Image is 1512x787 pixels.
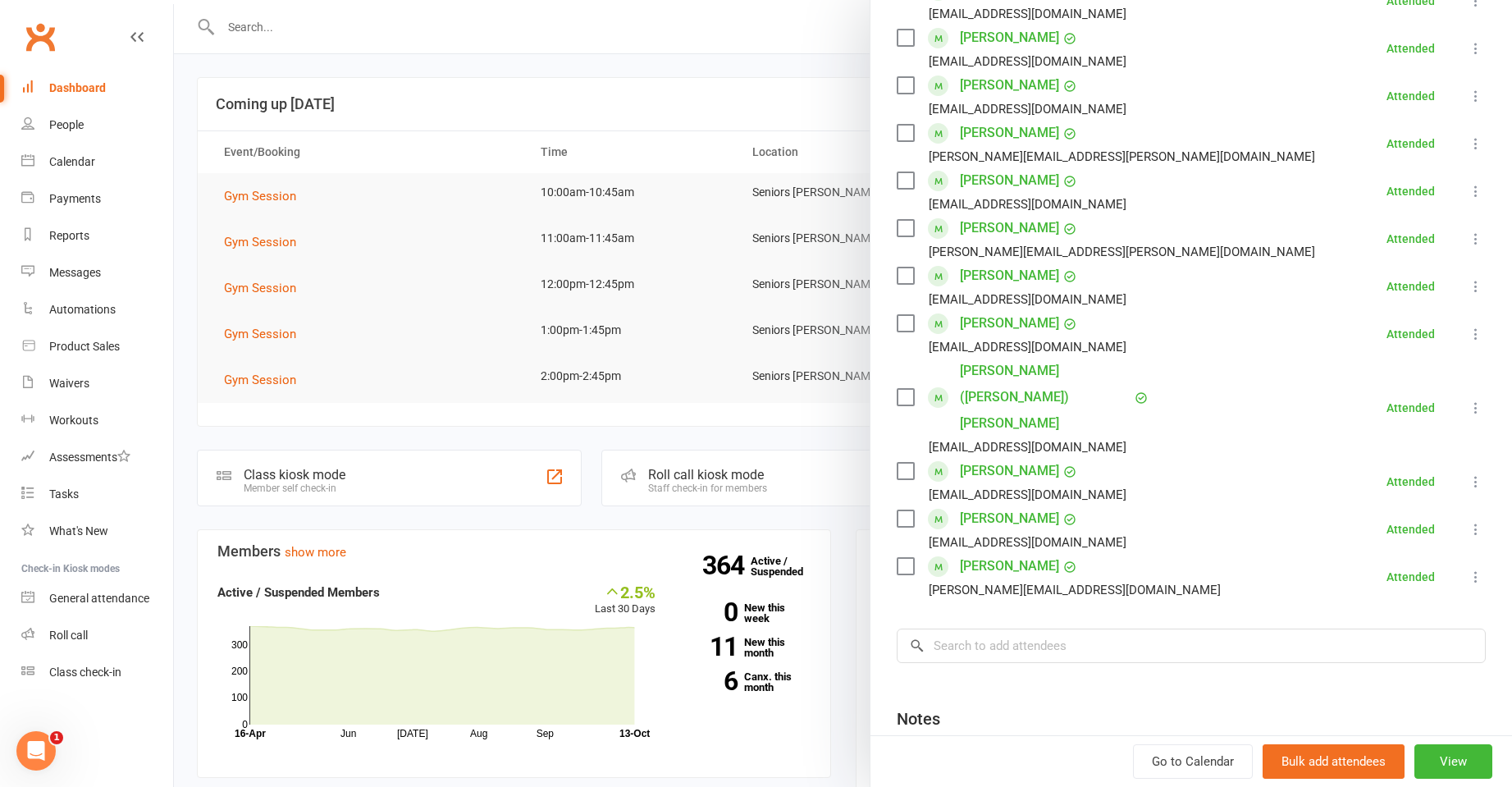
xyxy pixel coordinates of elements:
a: Payments [21,181,173,217]
a: Roll call [21,617,173,654]
div: [EMAIL_ADDRESS][DOMAIN_NAME] [929,532,1126,553]
div: [PERSON_NAME][EMAIL_ADDRESS][DOMAIN_NAME] [929,579,1221,601]
div: Automations [49,303,116,316]
div: [EMAIL_ADDRESS][DOMAIN_NAME] [929,194,1126,215]
a: Messages [21,254,173,291]
a: Workouts [21,402,173,439]
div: Attended [1386,571,1435,583]
div: Attended [1386,233,1435,245]
a: Dashboard [21,70,173,107]
div: Messages [49,266,101,279]
a: Clubworx [20,16,61,57]
div: Tasks [49,487,79,501]
a: Go to Calendar [1133,744,1253,779]
div: Waivers [49,377,89,390]
div: Payments [49,192,101,205]
div: Class check-in [49,666,121,679]
a: General attendance kiosk mode [21,580,173,617]
a: [PERSON_NAME] [960,72,1059,98]
a: Automations [21,291,173,328]
div: Workouts [49,414,98,427]
div: Product Sales [49,340,120,353]
div: [PERSON_NAME][EMAIL_ADDRESS][PERSON_NAME][DOMAIN_NAME] [929,146,1315,167]
a: [PERSON_NAME] [960,506,1059,532]
a: [PERSON_NAME] ([PERSON_NAME]) [PERSON_NAME] [960,358,1131,437]
a: [PERSON_NAME] [960,553,1059,579]
iframe: Intercom live chat [16,731,56,771]
div: [EMAIL_ADDRESS][DOMAIN_NAME] [929,51,1126,72]
div: [EMAIL_ADDRESS][DOMAIN_NAME] [929,98,1126,120]
div: Attended [1386,281,1435,292]
div: Attended [1386,402,1435,414]
a: [PERSON_NAME] [960,263,1059,289]
div: [PERSON_NAME][EMAIL_ADDRESS][PERSON_NAME][DOMAIN_NAME] [929,241,1315,263]
a: Waivers [21,365,173,402]
a: [PERSON_NAME] [960,215,1059,241]
div: [EMAIL_ADDRESS][DOMAIN_NAME] [929,484,1126,506]
a: What's New [21,513,173,550]
a: Tasks [21,476,173,513]
a: Reports [21,217,173,254]
div: Calendar [49,155,95,168]
a: [PERSON_NAME] [960,310,1059,336]
div: [EMAIL_ADDRESS][DOMAIN_NAME] [929,437,1126,458]
a: Class kiosk mode [21,654,173,691]
input: Search to add attendees [897,629,1486,663]
div: Attended [1386,476,1435,487]
div: [EMAIL_ADDRESS][DOMAIN_NAME] [929,289,1126,310]
div: General attendance [49,592,149,605]
div: Attended [1386,43,1435,54]
div: Attended [1386,90,1435,102]
div: Roll call [49,629,88,642]
div: What's New [49,524,108,538]
div: Notes [897,707,940,730]
div: [EMAIL_ADDRESS][DOMAIN_NAME] [929,336,1126,358]
a: Calendar [21,144,173,181]
div: Dashboard [49,81,106,94]
div: [EMAIL_ADDRESS][DOMAIN_NAME] [929,3,1126,25]
div: Attended [1386,138,1435,149]
a: Assessments [21,439,173,476]
button: View [1414,744,1492,779]
div: Attended [1386,185,1435,197]
div: Attended [1386,524,1435,535]
div: Assessments [49,451,130,464]
a: [PERSON_NAME] [960,120,1059,146]
a: [PERSON_NAME] [960,458,1059,484]
button: Bulk add attendees [1263,744,1405,779]
span: 1 [50,731,63,744]
div: Reports [49,229,89,242]
a: [PERSON_NAME] [960,25,1059,51]
a: [PERSON_NAME] [960,167,1059,194]
a: People [21,107,173,144]
a: Product Sales [21,328,173,365]
div: People [49,118,84,131]
div: Attended [1386,328,1435,340]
